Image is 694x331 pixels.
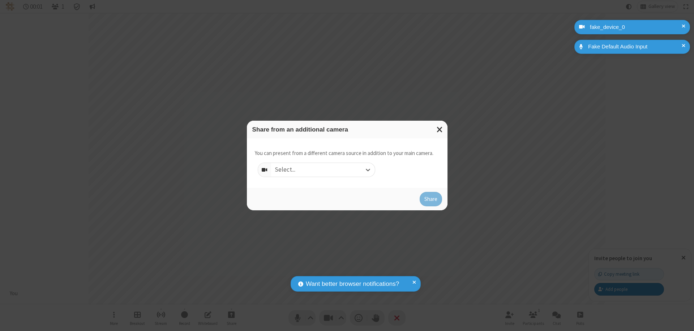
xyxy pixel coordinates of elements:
[586,43,685,51] div: Fake Default Audio Input
[252,126,442,133] h3: Share from an additional camera
[420,192,442,206] button: Share
[255,149,433,158] p: You can present from a different camera source in addition to your main camera.
[587,23,685,31] div: fake_device_0
[432,121,447,138] button: Close modal
[306,279,399,289] span: Want better browser notifications?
